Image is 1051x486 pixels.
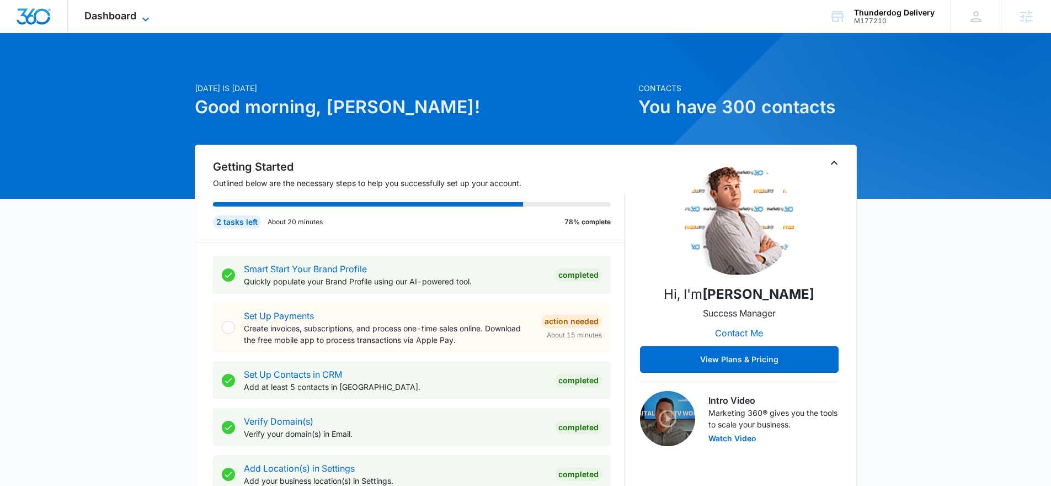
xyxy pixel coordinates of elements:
p: Quickly populate your Brand Profile using our AI-powered tool. [244,276,546,287]
p: Hi, I'm [664,284,814,304]
p: Marketing 360® gives you the tools to scale your business. [708,407,839,430]
div: Domain Overview [42,65,99,72]
span: Dashboard [84,10,136,22]
span: About 15 minutes [547,330,602,340]
div: 2 tasks left [213,215,261,229]
button: Watch Video [708,435,756,442]
img: logo_orange.svg [18,18,26,27]
img: website_grey.svg [18,29,26,38]
p: Contacts [638,82,857,94]
div: Completed [555,268,602,282]
div: Keywords by Traffic [122,65,186,72]
img: Intro Video [640,391,695,446]
p: Add at least 5 contacts in [GEOGRAPHIC_DATA]. [244,381,546,393]
p: 78% complete [564,217,611,227]
button: Contact Me [704,320,774,346]
h3: Intro Video [708,394,839,407]
a: Set Up Payments [244,310,314,321]
button: View Plans & Pricing [640,346,839,373]
div: Completed [555,421,602,434]
img: tab_domain_overview_orange.svg [30,64,39,73]
h1: You have 300 contacts [638,94,857,120]
div: account name [854,8,935,17]
h1: Good morning, [PERSON_NAME]! [195,94,632,120]
p: Verify your domain(s) in Email. [244,428,546,440]
img: tab_keywords_by_traffic_grey.svg [110,64,119,73]
div: account id [854,17,935,25]
img: Christian Kellogg [684,165,794,276]
a: Smart Start Your Brand Profile [244,263,367,274]
p: Success Manager [703,307,776,320]
a: Set Up Contacts in CRM [244,369,342,380]
p: [DATE] is [DATE] [195,82,632,94]
h2: Getting Started [213,159,625,175]
div: Completed [555,374,602,387]
div: Action Needed [541,315,602,328]
p: Outlined below are the necessary steps to help you successfully set up your account. [213,177,625,189]
strong: [PERSON_NAME] [702,286,814,302]
p: About 20 minutes [268,217,323,227]
p: Create invoices, subscriptions, and process one-time sales online. Download the free mobile app t... [244,323,532,346]
a: Verify Domain(s) [244,416,313,427]
a: Add Location(s) in Settings [244,463,355,474]
button: Toggle Collapse [828,156,841,170]
div: Completed [555,468,602,481]
div: v 4.0.25 [31,18,54,27]
div: Domain: [DOMAIN_NAME] [29,29,121,38]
